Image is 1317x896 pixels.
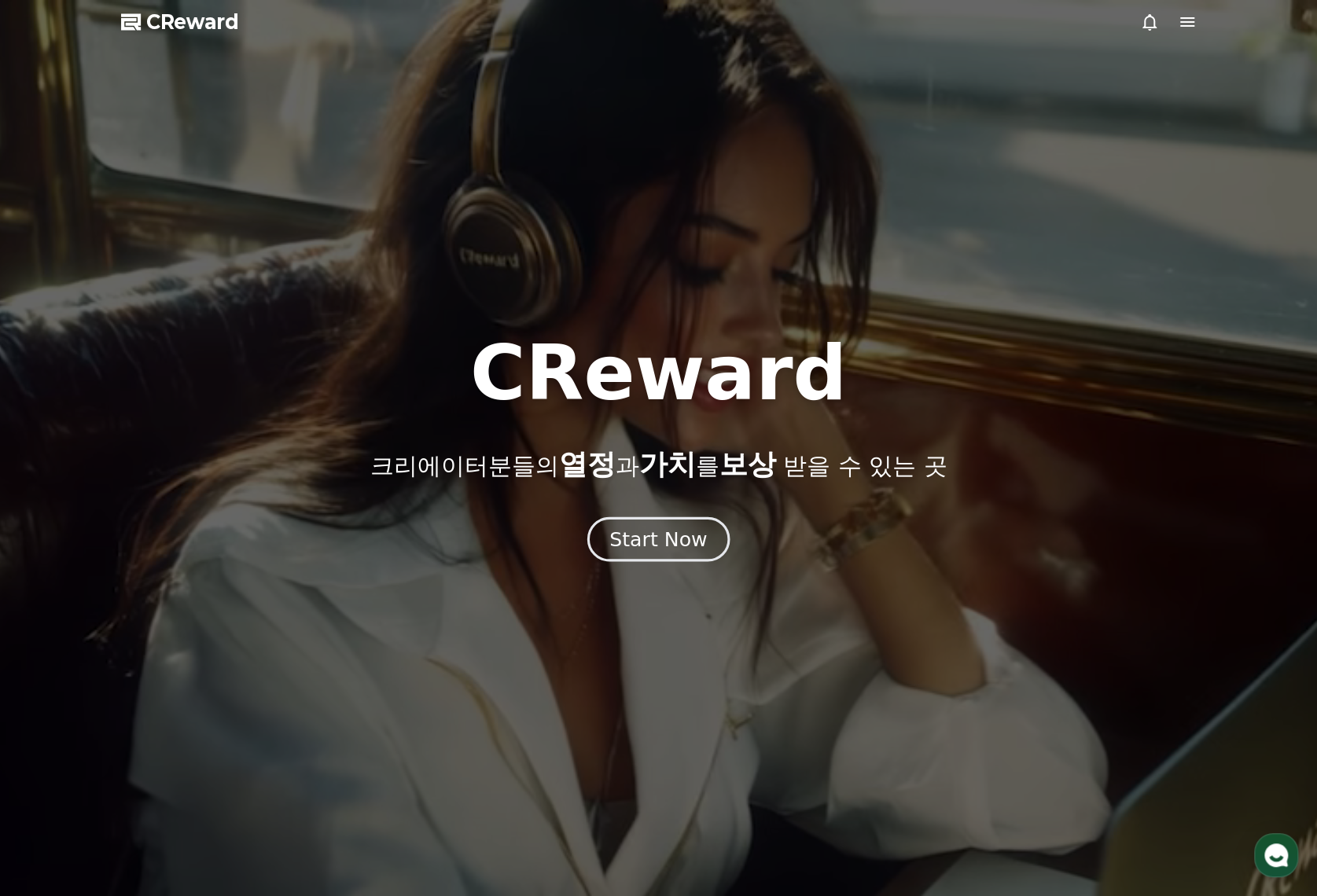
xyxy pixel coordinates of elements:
span: 가치 [638,448,695,480]
div: Start Now [609,526,707,553]
a: 대화 [104,498,203,538]
span: CReward [146,9,239,35]
a: Start Now [590,534,727,549]
a: 홈 [5,498,104,538]
h1: CReward [470,336,847,411]
span: 보상 [719,448,775,480]
a: CReward [121,9,239,35]
span: 설정 [243,522,262,534]
button: Start Now [587,517,730,562]
span: 열정 [558,448,615,480]
p: 크리에이터분들의 과 를 받을 수 있는 곳 [370,449,947,480]
a: 설정 [203,498,302,538]
span: 홈 [50,522,59,534]
span: 대화 [144,523,163,535]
